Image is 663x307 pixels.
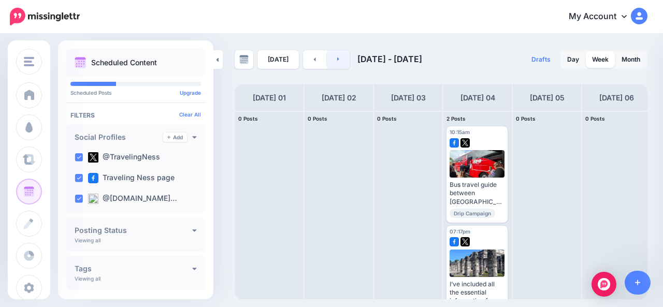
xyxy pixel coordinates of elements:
span: 0 Posts [308,115,327,122]
a: Drafts [525,50,557,69]
span: 0 Posts [516,115,536,122]
img: facebook-square.png [88,173,98,183]
img: facebook-square.png [450,138,459,148]
p: Scheduled Posts [70,90,201,95]
h4: [DATE] 01 [253,92,286,104]
div: I’ve included all the essential information for visiting [GEOGRAPHIC_DATA] including park hours, ... [450,280,505,305]
a: Week [586,51,615,68]
img: twitter-square.png [460,138,470,148]
a: Day [561,51,585,68]
img: twitter-square.png [460,237,470,246]
h4: [DATE] 06 [599,92,634,104]
label: @[DOMAIN_NAME]… [88,194,177,204]
img: bluesky-square.png [88,194,98,204]
img: calendar.png [75,57,86,68]
a: [DATE] [257,50,299,69]
label: @TravelingNess [88,152,160,163]
p: Viewing all [75,275,100,282]
h4: [DATE] 05 [530,92,565,104]
h4: Filters [70,111,201,119]
span: 0 Posts [585,115,605,122]
img: menu.png [24,57,34,66]
p: Scheduled Content [91,59,157,66]
img: twitter-square.png [88,152,98,163]
h4: [DATE] 02 [322,92,356,104]
span: Drip Campaign [450,209,495,218]
a: Month [615,51,646,68]
a: Upgrade [180,90,201,96]
label: Traveling Ness page [88,173,175,183]
span: 2 Posts [446,115,466,122]
h4: Tags [75,265,192,272]
span: 10:15am [450,129,470,135]
span: 07:17pm [450,228,470,235]
h4: [DATE] 03 [391,92,426,104]
a: My Account [558,4,647,30]
a: Add [163,133,187,142]
img: calendar-grey-darker.png [239,55,249,64]
span: [DATE] - [DATE] [357,54,422,64]
h4: [DATE] 04 [460,92,495,104]
span: Drafts [531,56,551,63]
img: facebook-square.png [450,237,459,246]
span: 0 Posts [377,115,397,122]
h4: Posting Status [75,227,192,234]
a: Clear All [179,111,201,118]
p: Viewing all [75,237,100,243]
div: Bus travel guide between [GEOGRAPHIC_DATA] and the cities of the [GEOGRAPHIC_DATA]... 🚌 Read more... [450,181,505,206]
h4: Social Profiles [75,134,163,141]
span: 0 Posts [238,115,258,122]
img: Missinglettr [10,8,80,25]
div: Open Intercom Messenger [592,272,616,297]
